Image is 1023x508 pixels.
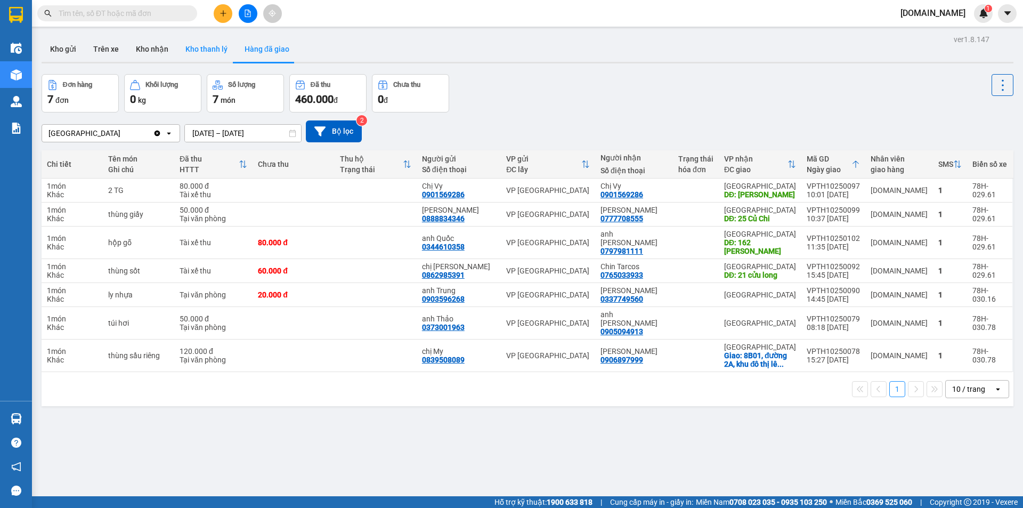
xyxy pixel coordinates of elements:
[306,120,362,142] button: Bộ lọc
[871,267,928,275] div: ly.bb
[228,81,255,88] div: Số lượng
[422,271,465,279] div: 0862985391
[47,182,98,190] div: 1 món
[9,7,23,23] img: logo-vxr
[258,238,329,247] div: 80.000 đ
[180,190,247,199] div: Tài xế thu
[11,69,22,80] img: warehouse-icon
[807,286,860,295] div: VPTH10250090
[180,182,247,190] div: 80.000 đ
[422,165,496,174] div: Số điện thoại
[938,291,962,299] div: 1
[422,286,496,295] div: anh Trung
[972,262,1007,279] div: 78H-029.61
[47,93,53,106] span: 7
[871,210,928,219] div: ly.bb
[335,150,417,179] th: Toggle SortBy
[933,150,967,179] th: Toggle SortBy
[108,291,169,299] div: ly nhựa
[422,155,496,163] div: Người gửi
[994,385,1002,393] svg: open
[180,323,247,332] div: Tại văn phòng
[972,234,1007,251] div: 78H-029.61
[835,496,912,508] span: Miền Bắc
[547,498,592,506] strong: 1900 633 818
[986,5,990,12] span: 1
[871,291,928,299] div: ly.bb
[47,160,98,168] div: Chi tiết
[11,123,22,134] img: solution-icon
[221,96,236,104] span: món
[180,291,247,299] div: Tại văn phòng
[600,214,643,223] div: 0777708555
[807,347,860,356] div: VPTH10250078
[422,262,496,271] div: chị Trinh
[506,291,590,299] div: VP [GEOGRAPHIC_DATA]
[979,9,988,18] img: icon-new-feature
[938,186,962,195] div: 1
[506,319,590,327] div: VP [GEOGRAPHIC_DATA]
[263,4,282,23] button: aim
[506,210,590,219] div: VP [GEOGRAPHIC_DATA]
[724,206,796,214] div: [GEOGRAPHIC_DATA]
[724,271,796,279] div: DĐ: 21 cửu long
[311,81,330,88] div: Đã thu
[356,115,367,126] sup: 2
[830,500,833,504] span: ⚪️
[506,155,581,163] div: VP gửi
[506,165,581,174] div: ĐC lấy
[124,74,201,112] button: Khối lượng0kg
[871,238,928,247] div: ly.bb
[724,165,787,174] div: ĐC giao
[295,93,334,106] span: 460.000
[807,234,860,243] div: VPTH10250102
[130,93,136,106] span: 0
[180,165,239,174] div: HTTT
[871,319,928,327] div: ly.bb
[871,186,928,195] div: ly.bb
[724,262,796,271] div: [GEOGRAPHIC_DATA]
[11,43,22,54] img: warehouse-icon
[180,347,247,356] div: 120.000 đ
[610,496,693,508] span: Cung cấp máy in - giấy in:
[506,238,590,247] div: VP [GEOGRAPHIC_DATA]
[422,356,465,364] div: 0839508089
[11,413,22,424] img: warehouse-icon
[724,214,796,223] div: DĐ: 25 Củ Chi
[236,36,298,62] button: Hàng đã giao
[600,286,668,295] div: anh Vũ
[180,238,247,247] div: Tài xế thu
[85,36,127,62] button: Trên xe
[866,498,912,506] strong: 0369 525 060
[422,323,465,332] div: 0373001963
[180,356,247,364] div: Tại văn phòng
[506,351,590,360] div: VP [GEOGRAPHIC_DATA]
[180,315,247,323] div: 50.000 đ
[378,93,384,106] span: 0
[258,291,329,299] div: 20.000 đ
[807,190,860,199] div: 10:01 [DATE]
[600,310,668,327] div: anh Hùng
[185,125,301,142] input: Select a date range.
[871,155,928,163] div: Nhân viên
[384,96,388,104] span: đ
[938,267,962,275] div: 1
[108,165,169,174] div: Ghi chú
[269,10,276,17] span: aim
[47,234,98,243] div: 1 món
[180,267,247,275] div: Tài xế thu
[938,160,953,168] div: SMS
[11,486,21,496] span: message
[972,206,1007,223] div: 78H-029.61
[127,36,177,62] button: Kho nhận
[972,347,1007,364] div: 78H-030.78
[871,351,928,360] div: ly.bb
[108,351,169,360] div: thùng sầu riêng
[55,96,69,104] span: đơn
[678,165,713,174] div: hóa đơn
[920,496,922,508] span: |
[180,206,247,214] div: 50.000 đ
[258,160,329,168] div: Chưa thu
[807,214,860,223] div: 10:37 [DATE]
[422,347,496,356] div: chị My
